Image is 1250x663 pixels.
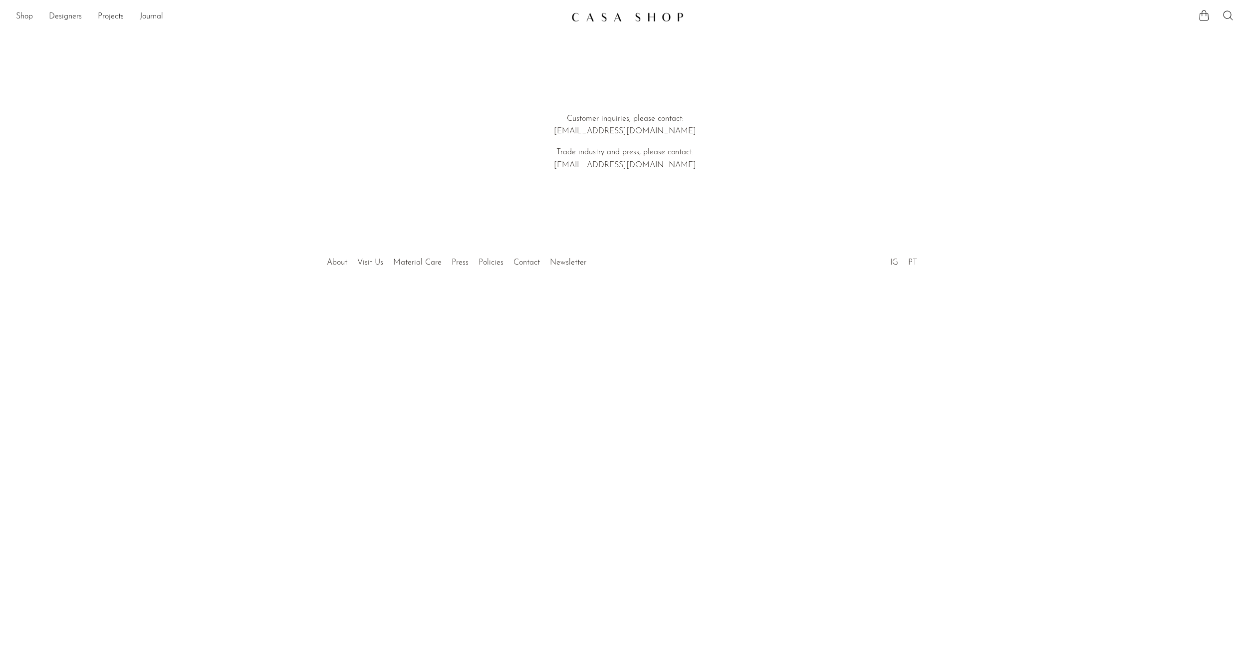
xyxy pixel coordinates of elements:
[479,259,503,267] a: Policies
[140,10,163,23] a: Journal
[16,8,563,25] nav: Desktop navigation
[16,8,563,25] ul: NEW HEADER MENU
[16,10,33,23] a: Shop
[885,251,922,270] ul: Social Medias
[513,259,540,267] a: Contact
[483,146,768,172] p: Trade industry and press, please contact: [EMAIL_ADDRESS][DOMAIN_NAME]
[393,259,442,267] a: Material Care
[452,259,469,267] a: Press
[483,113,768,138] p: Customer inquiries, please contact: [EMAIL_ADDRESS][DOMAIN_NAME]
[908,259,917,267] a: PT
[890,259,898,267] a: IG
[98,10,124,23] a: Projects
[322,251,591,270] ul: Quick links
[357,259,383,267] a: Visit Us
[49,10,82,23] a: Designers
[327,259,347,267] a: About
